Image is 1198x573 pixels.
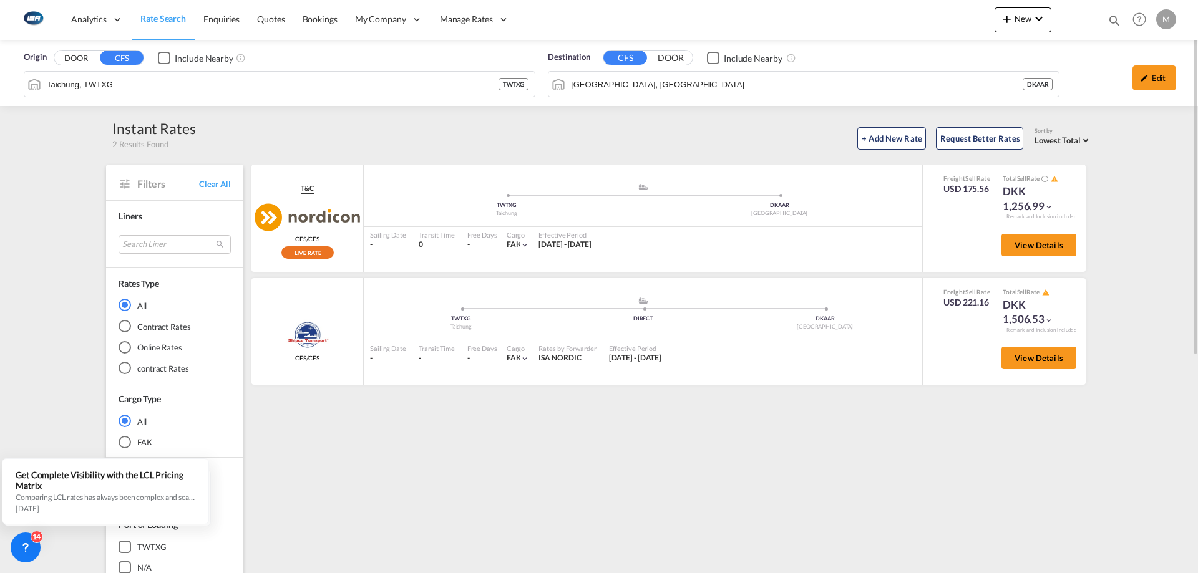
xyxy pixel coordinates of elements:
[857,127,926,150] button: + Add New Rate
[643,209,917,218] div: [GEOGRAPHIC_DATA]
[997,213,1086,220] div: Remark and Inclusion included
[786,53,796,63] md-icon: Unchecked: Ignores neighbouring ports when fetching rates.Checked : Includes neighbouring ports w...
[609,353,662,364] div: 15 Oct 2025 - 31 Oct 2025
[119,341,231,354] md-radio-button: Online Rates
[734,323,916,331] div: [GEOGRAPHIC_DATA]
[1108,14,1121,32] div: icon-magnify
[440,13,493,26] span: Manage Rates
[707,51,782,64] md-checkbox: Checkbox No Ink
[370,209,643,218] div: Taichung
[467,353,470,364] div: -
[47,75,499,94] input: Search by Port
[281,246,334,259] img: live-rate.svg
[370,201,643,209] div: TWTXG
[1045,316,1053,325] md-icon: icon-chevron-down
[943,174,990,183] div: Freight Rate
[936,127,1023,150] button: Request Better Rates
[71,13,107,26] span: Analytics
[1017,175,1027,182] span: Sell
[1156,9,1176,29] div: M
[649,51,693,65] button: DOOR
[119,541,231,553] md-checkbox: TWTXG
[499,78,529,90] div: TWTXG
[603,51,647,65] button: CFS
[467,230,497,239] div: Free Days
[419,230,455,239] div: Transit Time
[1045,203,1053,211] md-icon: icon-chevron-down
[995,7,1051,32] button: icon-plus 400-fgNewicon-chevron-down
[19,6,47,34] img: 1aa151c0c08011ec8d6f413816f9a227.png
[507,353,521,362] span: FAK
[119,211,142,221] span: Liners
[1003,184,1065,214] div: DKK 1,256.99
[112,138,168,150] span: 2 Results Found
[643,201,917,209] div: DKAAR
[943,296,990,309] div: USD 221.16
[571,75,1023,94] input: Search by Port
[734,315,916,323] div: DKAAR
[548,72,1059,97] md-input-container: Aarhus, DKAAR
[538,239,592,250] div: 01 Oct 2025 - 15 Oct 2025
[203,14,240,24] span: Enquiries
[24,51,46,64] span: Origin
[1003,287,1065,297] div: Total Rate
[281,246,334,259] div: Rollable available
[552,315,734,323] div: DIRECT
[137,562,152,573] div: N/A
[636,297,651,304] md-icon: assets/icons/custom/ship-fill.svg
[301,183,314,193] span: T&C
[1003,297,1065,327] div: DKK 1,506.53
[507,344,530,353] div: Cargo
[1023,78,1053,90] div: DKAAR
[943,183,990,195] div: USD 175.56
[538,353,596,364] div: ISA NORDIC
[236,53,246,63] md-icon: Unchecked: Ignores neighbouring ports when fetching rates.Checked : Includes neighbouring ports w...
[119,277,159,290] div: Rates Type
[609,353,662,362] span: [DATE] - [DATE]
[1001,347,1076,369] button: View Details
[1132,65,1176,90] div: icon-pencilEdit
[538,230,592,239] div: Effective Period
[119,436,231,448] md-radio-button: FAK
[997,327,1086,334] div: Remark and Inclusion included
[370,315,552,323] div: TWTXG
[1031,11,1046,26] md-icon: icon-chevron-down
[507,239,521,249] span: FAK
[158,51,233,64] md-checkbox: Checkbox No Ink
[175,52,233,65] div: Include Nearby
[100,51,144,65] button: CFS
[467,239,470,250] div: -
[54,51,98,65] button: DOOR
[965,175,976,182] span: Sell
[467,344,497,353] div: Free Days
[1017,288,1027,296] span: Sell
[119,519,178,530] span: Port of Loading
[1015,240,1063,250] span: View Details
[119,362,231,375] md-radio-button: contract Rates
[1051,175,1058,183] md-icon: icon-alert
[1035,127,1092,135] div: Sort by
[370,230,406,239] div: Sailing Date
[370,344,406,353] div: Sailing Date
[1000,11,1015,26] md-icon: icon-plus 400-fg
[370,323,552,331] div: Taichung
[636,184,651,190] md-icon: assets/icons/custom/ship-fill.svg
[295,354,319,362] span: CFS/CFS
[1129,9,1156,31] div: Help
[965,288,976,296] span: Sell
[119,320,231,332] md-radio-button: Contract Rates
[112,118,196,138] div: Instant Rates
[1041,287,1049,297] button: icon-alert
[255,203,360,231] img: Nordicon
[419,239,455,250] div: 0
[419,344,455,353] div: Transit Time
[24,72,535,97] md-input-container: Taichung, TWTXG
[119,299,231,311] md-radio-button: All
[1042,289,1049,296] md-icon: icon-alert
[1129,9,1150,30] span: Help
[1035,132,1092,147] md-select: Select: Lowest Total
[257,14,285,24] span: Quotes
[943,287,990,296] div: Freight Rate
[119,415,231,427] md-radio-button: All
